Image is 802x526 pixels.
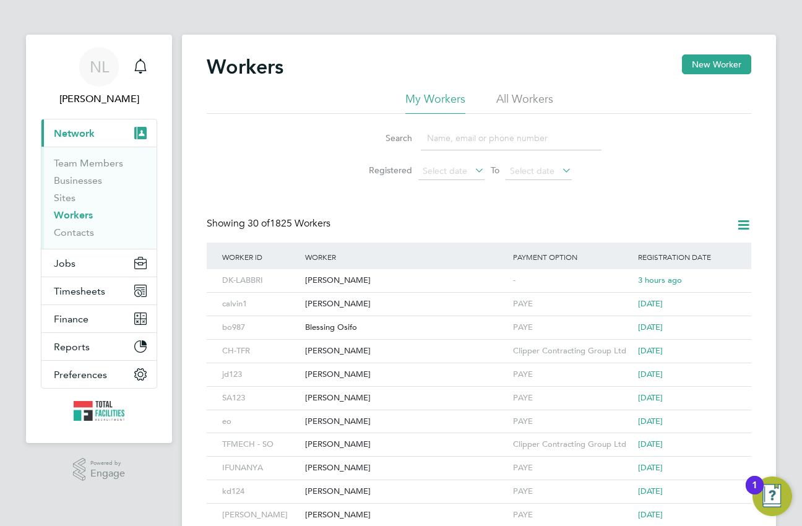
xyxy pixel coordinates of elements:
[487,162,503,178] span: To
[219,410,302,433] div: eo
[41,277,157,304] button: Timesheets
[219,363,739,373] a: jd123[PERSON_NAME]PAYE[DATE]
[207,54,283,79] h2: Workers
[41,47,157,106] a: NL[PERSON_NAME]
[219,340,302,363] div: CH-TFR
[302,457,510,480] div: [PERSON_NAME]
[54,209,93,221] a: Workers
[510,387,635,410] div: PAYE
[219,387,302,410] div: SA123
[41,147,157,249] div: Network
[41,305,157,332] button: Finance
[302,410,510,433] div: [PERSON_NAME]
[510,457,635,480] div: PAYE
[74,401,124,421] img: tfrecruitment-logo-retina.png
[207,217,333,230] div: Showing
[302,480,510,503] div: [PERSON_NAME]
[682,54,751,74] button: New Worker
[638,298,663,309] span: [DATE]
[219,269,739,279] a: DK-LABBRI[PERSON_NAME]-3 hours ago
[423,165,467,176] span: Select date
[302,269,510,292] div: [PERSON_NAME]
[219,316,302,339] div: bo987
[510,340,635,363] div: Clipper Contracting Group Ltd
[54,226,94,238] a: Contacts
[302,243,510,271] div: Worker
[752,476,792,516] button: Open Resource Center, 1 new notification
[90,458,125,468] span: Powered by
[54,313,88,325] span: Finance
[54,175,102,186] a: Businesses
[248,217,270,230] span: 30 of
[752,485,757,501] div: 1
[219,480,739,490] a: kd124[PERSON_NAME]PAYE[DATE]
[54,341,90,353] span: Reports
[510,316,635,339] div: PAYE
[638,509,663,520] span: [DATE]
[510,269,635,292] div: -
[356,132,412,144] label: Search
[219,433,302,456] div: TFMECH - SO
[41,249,157,277] button: Jobs
[510,165,554,176] span: Select date
[219,503,739,514] a: [PERSON_NAME][PERSON_NAME]PAYE[DATE]
[54,192,75,204] a: Sites
[510,480,635,503] div: PAYE
[54,157,123,169] a: Team Members
[302,316,510,339] div: Blessing Osifo
[41,401,157,421] a: Go to home page
[54,285,105,297] span: Timesheets
[510,293,635,316] div: PAYE
[41,119,157,147] button: Network
[54,369,107,381] span: Preferences
[510,363,635,386] div: PAYE
[26,35,172,443] nav: Main navigation
[219,456,739,467] a: IFUNANYA[PERSON_NAME]PAYE[DATE]
[41,333,157,360] button: Reports
[638,462,663,473] span: [DATE]
[638,392,663,403] span: [DATE]
[405,92,465,114] li: My Workers
[638,275,682,285] span: 3 hours ago
[638,486,663,496] span: [DATE]
[54,127,95,139] span: Network
[54,257,75,269] span: Jobs
[302,433,510,456] div: [PERSON_NAME]
[302,387,510,410] div: [PERSON_NAME]
[638,439,663,449] span: [DATE]
[302,340,510,363] div: [PERSON_NAME]
[90,59,109,75] span: NL
[90,468,125,479] span: Engage
[248,217,330,230] span: 1825 Workers
[219,339,739,350] a: CH-TFR[PERSON_NAME]Clipper Contracting Group Ltd[DATE]
[510,433,635,456] div: Clipper Contracting Group Ltd
[219,480,302,503] div: kd124
[638,369,663,379] span: [DATE]
[41,361,157,388] button: Preferences
[219,293,302,316] div: calvin1
[421,126,601,150] input: Name, email or phone number
[73,458,126,481] a: Powered byEngage
[635,243,739,271] div: Registration Date
[638,322,663,332] span: [DATE]
[219,292,739,303] a: calvin1[PERSON_NAME]PAYE[DATE]
[219,316,739,326] a: bo987Blessing OsifoPAYE[DATE]
[41,92,157,106] span: Nicola Lawrence
[496,92,553,114] li: All Workers
[638,416,663,426] span: [DATE]
[302,363,510,386] div: [PERSON_NAME]
[219,269,302,292] div: DK-LABBRI
[219,433,739,443] a: TFMECH - SO[PERSON_NAME]Clipper Contracting Group Ltd[DATE]
[219,243,302,271] div: Worker ID
[219,410,739,420] a: eo[PERSON_NAME]PAYE[DATE]
[356,165,412,176] label: Registered
[638,345,663,356] span: [DATE]
[510,243,635,271] div: Payment Option
[219,363,302,386] div: jd123
[219,386,739,397] a: SA123[PERSON_NAME]PAYE[DATE]
[302,293,510,316] div: [PERSON_NAME]
[219,457,302,480] div: IFUNANYA
[510,410,635,433] div: PAYE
